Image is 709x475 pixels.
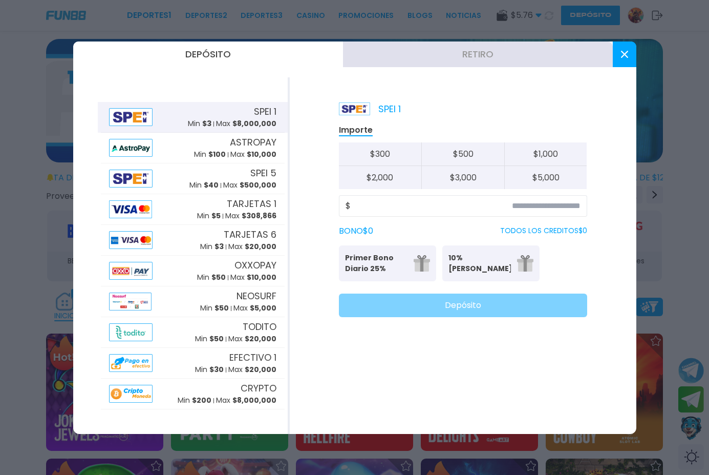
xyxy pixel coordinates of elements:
[178,395,211,406] p: Min
[237,289,276,303] span: NEOSURF
[109,170,153,188] img: Alipay
[240,180,276,190] span: $ 500,000
[200,241,224,252] p: Min
[421,142,504,166] button: $500
[504,142,587,166] button: $1,000
[109,108,153,126] img: Alipay
[414,255,430,272] img: gift
[241,381,276,395] span: CRYPTO
[109,385,153,403] img: Alipay
[245,364,276,375] span: $ 20,000
[214,303,229,313] span: $ 50
[517,255,533,272] img: gift
[224,228,276,241] span: TARJETAS 6
[339,125,373,136] p: Importe
[211,211,221,221] span: $ 5
[339,142,422,166] button: $300
[208,149,226,159] span: $ 100
[197,272,226,283] p: Min
[209,364,224,375] span: $ 30
[250,303,276,313] span: $ 5,000
[254,105,276,118] span: SPEI 1
[234,258,276,272] span: OXXOPAY
[109,323,153,341] img: Alipay
[192,395,211,405] span: $ 200
[202,118,211,129] span: $ 3
[109,200,152,218] img: Alipay
[232,395,276,405] span: $ 8,000,000
[230,135,276,149] span: ASTROPAY
[343,42,613,67] button: Retiro
[188,118,211,129] p: Min
[500,225,587,236] p: TODOS LOS CREDITOS $ 0
[421,166,504,189] button: $3,000
[245,334,276,344] span: $ 20,000
[98,348,288,379] button: AlipayEFECTIVO 1Min $30Max $20,000
[448,253,511,274] p: 10% [PERSON_NAME]
[98,102,288,133] button: AlipaySPEI 1Min $3Max $8,000,000
[98,194,288,225] button: AlipayTARJETAS 1Min $5Max $308,866
[216,395,276,406] p: Max
[223,180,276,191] p: Max
[109,262,153,280] img: Alipay
[504,166,587,189] button: $5,000
[98,317,288,348] button: AlipayTODITOMin $50Max $20,000
[98,379,288,409] button: AlipayCRYPTOMin $200Max $8,000,000
[346,200,351,212] span: $
[98,256,288,286] button: AlipayOXXOPAYMin $50Max $10,000
[98,163,288,194] button: AlipaySPEI 5Min $40Max $500,000
[109,139,153,157] img: Alipay
[98,225,288,256] button: AlipayTARJETAS 6Min $3Max $20,000
[109,354,153,372] img: Alipay
[109,293,152,311] img: Alipay
[204,180,219,190] span: $ 40
[242,211,276,221] span: $ 308,866
[247,149,276,159] span: $ 10,000
[250,166,276,180] span: SPEI 5
[339,245,436,281] button: Primer Bono Diario 25%
[214,241,224,252] span: $ 3
[339,294,587,317] button: Depósito
[216,118,276,129] p: Max
[98,133,288,163] button: AlipayASTROPAYMin $100Max $10,000
[339,166,422,189] button: $2,000
[247,272,276,282] span: $ 10,000
[189,180,219,191] p: Min
[339,225,373,237] label: BONO $ 0
[245,241,276,252] span: $ 20,000
[195,334,224,344] p: Min
[225,211,276,221] p: Max
[227,197,276,211] span: TARJETAS 1
[98,286,288,317] button: AlipayNEOSURFMin $50Max $5,000
[197,211,221,221] p: Min
[243,320,276,334] span: TODITO
[345,253,407,274] p: Primer Bono Diario 25%
[209,334,224,344] span: $ 50
[232,118,276,129] span: $ 8,000,000
[194,149,226,160] p: Min
[228,364,276,375] p: Max
[230,149,276,160] p: Max
[211,272,226,282] span: $ 50
[339,102,370,115] img: Platform Logo
[233,303,276,314] p: Max
[228,334,276,344] p: Max
[109,231,153,249] img: Alipay
[339,102,401,116] p: SPEI 1
[200,303,229,314] p: Min
[228,241,276,252] p: Max
[73,42,343,67] button: Depósito
[195,364,224,375] p: Min
[229,350,276,364] span: EFECTIVO 1
[442,245,540,281] button: 10% [PERSON_NAME]
[230,272,276,283] p: Max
